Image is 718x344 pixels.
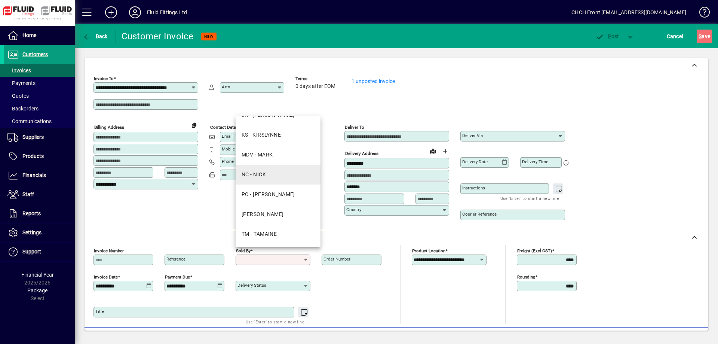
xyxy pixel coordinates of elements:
[4,102,75,115] a: Backorders
[222,84,230,89] mat-label: Attn
[295,76,340,81] span: Terms
[123,6,147,19] button: Profile
[188,119,200,131] button: Copy to Delivery address
[166,256,185,262] mat-label: Reference
[99,6,123,19] button: Add
[4,115,75,128] a: Communications
[595,33,619,39] span: ost
[500,194,559,203] mat-hint: Use 'Enter' to start a new line
[462,185,485,191] mat-label: Instructions
[81,30,110,43] button: Back
[462,211,497,217] mat-label: Courier Reference
[412,248,445,253] mat-label: Product location
[345,125,364,130] mat-label: Deliver To
[22,229,42,235] span: Settings
[22,134,44,140] span: Suppliers
[22,249,41,255] span: Support
[694,1,709,26] a: Knowledge Base
[352,78,395,84] a: 1 unposted invoice
[122,30,194,42] div: Customer Invoice
[4,147,75,166] a: Products
[439,145,451,157] button: Choose address
[522,159,548,164] mat-label: Delivery time
[94,76,114,81] mat-label: Invoice To
[4,204,75,223] a: Reports
[517,248,552,253] mat-label: Freight (excl GST)
[22,153,44,159] span: Products
[22,172,46,178] span: Financials
[667,30,683,42] span: Cancel
[4,64,75,77] a: Invoices
[4,243,75,261] a: Support
[222,134,233,139] mat-label: Email
[242,210,284,218] div: [PERSON_NAME]
[22,210,41,216] span: Reports
[21,272,54,278] span: Financial Year
[236,165,320,185] mat-option: NC - NICK
[242,230,277,238] div: TM - TAMAINE
[462,159,488,164] mat-label: Delivery date
[222,159,234,164] mat-label: Phone
[246,317,304,326] mat-hint: Use 'Enter' to start a new line
[4,166,75,185] a: Financials
[346,207,361,212] mat-label: Country
[295,83,335,89] span: 0 days after EOM
[147,6,187,18] div: Fluid Fittings Ltd
[22,191,34,197] span: Staff
[4,89,75,102] a: Quotes
[204,34,214,39] span: NEW
[608,33,611,39] span: P
[27,287,47,293] span: Package
[517,274,535,280] mat-label: Rounding
[699,33,702,39] span: S
[236,185,320,204] mat-option: PC - PAUL
[7,67,31,73] span: Invoices
[94,248,124,253] mat-label: Invoice number
[462,133,483,138] mat-label: Deliver via
[22,32,36,38] span: Home
[237,283,266,288] mat-label: Delivery status
[242,131,281,139] div: KS - KIRSLYNNE
[4,77,75,89] a: Payments
[242,151,273,159] div: MDV - MARK
[7,80,36,86] span: Payments
[4,26,75,45] a: Home
[242,171,266,179] div: NC - NICK
[4,223,75,242] a: Settings
[236,125,320,145] mat-option: KS - KIRSLYNNE
[95,309,104,314] mat-label: Title
[427,145,439,157] a: View on map
[242,191,295,198] div: PC - [PERSON_NAME]
[236,224,320,244] mat-option: TM - TAMAINE
[236,248,251,253] mat-label: Sold by
[591,30,623,43] button: Post
[75,30,116,43] app-page-header-button: Back
[699,30,710,42] span: ave
[697,30,712,43] button: Save
[665,30,685,43] button: Cancel
[236,145,320,165] mat-option: MDV - MARK
[323,256,350,262] mat-label: Order number
[571,6,686,18] div: CHCH Front [EMAIL_ADDRESS][DOMAIN_NAME]
[4,128,75,147] a: Suppliers
[7,118,52,124] span: Communications
[83,33,108,39] span: Back
[222,146,235,152] mat-label: Mobile
[236,204,320,224] mat-option: RH - RAY
[7,106,39,112] span: Backorders
[22,51,48,57] span: Customers
[165,274,190,280] mat-label: Payment due
[7,93,29,99] span: Quotes
[4,185,75,204] a: Staff
[94,274,118,280] mat-label: Invoice date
